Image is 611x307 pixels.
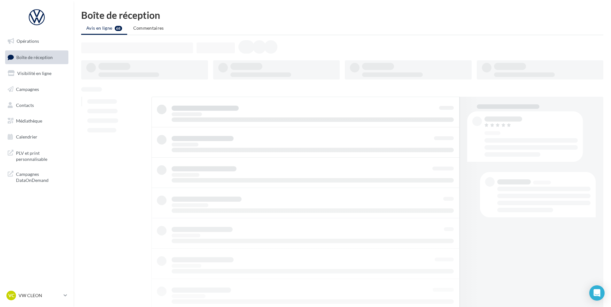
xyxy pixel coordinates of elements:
a: PLV et print personnalisable [4,146,70,165]
span: Contacts [16,102,34,108]
p: VW CLEON [19,292,61,299]
a: Opérations [4,34,70,48]
a: Calendrier [4,130,70,144]
span: Visibilité en ligne [17,71,51,76]
span: PLV et print personnalisable [16,149,66,162]
a: Visibilité en ligne [4,67,70,80]
span: Calendrier [16,134,37,139]
span: Médiathèque [16,118,42,124]
a: Campagnes [4,83,70,96]
span: Opérations [17,38,39,44]
a: Boîte de réception [4,50,70,64]
span: VC [8,292,14,299]
span: Campagnes [16,86,39,92]
div: Boîte de réception [81,10,603,20]
span: Boîte de réception [16,54,53,60]
span: Campagnes DataOnDemand [16,170,66,183]
div: Open Intercom Messenger [589,285,605,301]
a: Contacts [4,99,70,112]
a: Médiathèque [4,114,70,128]
a: VC VW CLEON [5,289,68,302]
span: Commentaires [133,25,164,31]
a: Campagnes DataOnDemand [4,167,70,186]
